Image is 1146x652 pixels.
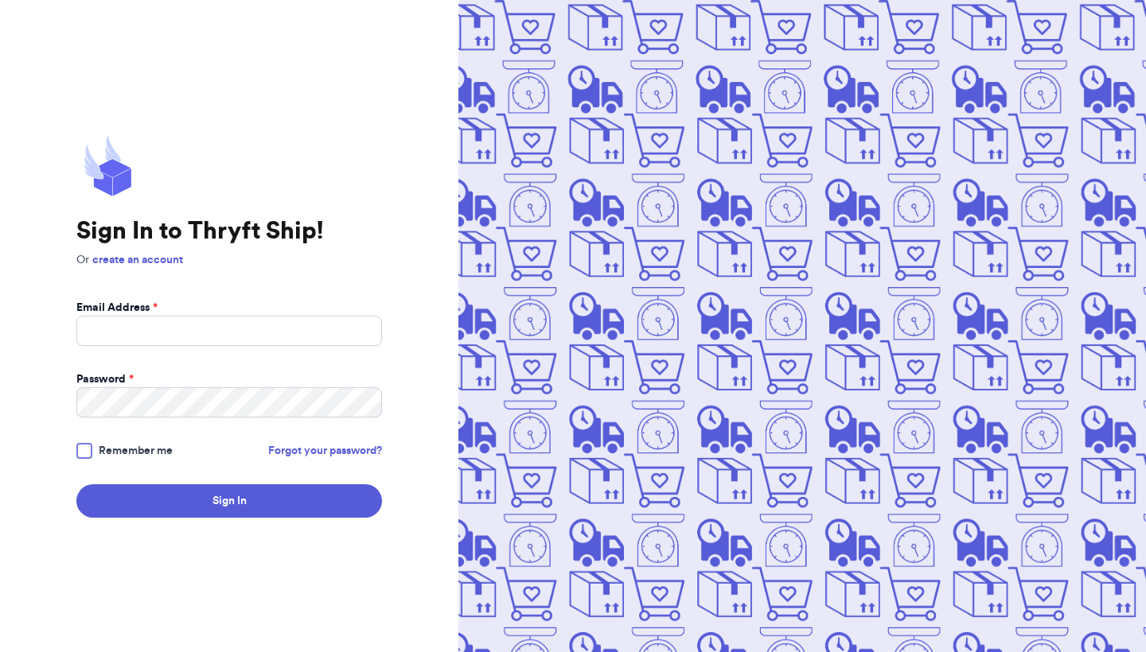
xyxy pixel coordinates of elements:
[76,217,382,246] h1: Sign In to Thryft Ship!
[76,371,134,387] label: Password
[99,443,173,459] span: Remember me
[268,443,382,459] a: Forgot your password?
[76,484,382,518] button: Sign In
[76,300,158,316] label: Email Address
[92,254,183,266] a: create an account
[76,252,382,268] p: Or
